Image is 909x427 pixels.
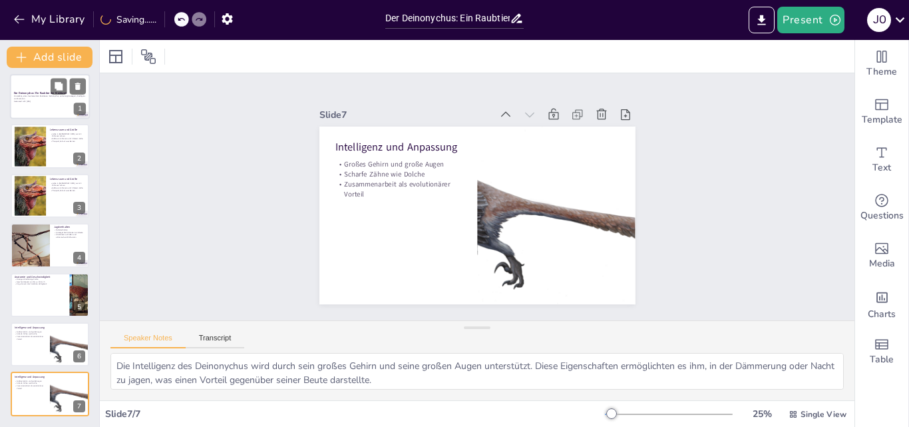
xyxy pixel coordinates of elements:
span: Text [872,161,891,175]
p: Scharfe Zähne wie Dolche [15,382,46,385]
div: Add charts and graphs [855,280,908,328]
p: Lebensraum und Größe [50,177,85,181]
div: Add text boxes [855,136,908,184]
p: Generated with [URL] [14,100,86,103]
button: Export to PowerPoint [749,7,775,33]
div: 5 [11,273,89,317]
div: 3 [11,174,89,218]
div: Slide 7 [351,64,518,129]
div: 6 [73,350,85,362]
span: Position [140,49,156,65]
div: 5 [73,301,85,313]
p: Großes Gehirn und große Augen [351,117,474,166]
div: 3 [73,202,85,214]
button: Speaker Notes [110,334,186,348]
div: J O [867,8,891,32]
p: Zusammenarbeit als evolutionärer Vorteil [15,336,46,340]
div: 1 [10,74,90,119]
p: Strategisches Einkreisen von Beute [54,231,85,234]
button: Add slide [7,47,92,68]
div: Get real-time input from your audience [855,184,908,232]
p: Vorstellung eines faszinierenden Raubtieres: Deinonychus, seine Jagdstrategien, Intelligenz und E... [14,95,86,100]
button: Transcript [186,334,245,348]
p: Zusammenarbeit als evolutionärer Vorteil [15,385,46,390]
button: J O [867,7,891,33]
button: Duplicate Slide [51,78,67,94]
textarea: Die Intelligenz des Deinonychus wird durch sein großes Gehirn und seine großen Augen unterstützt.... [110,353,844,390]
p: Rudelverhalten [54,228,85,231]
p: Größe von 4 Metern und 2 Metern Höhe [50,137,85,140]
div: 7 [73,400,85,412]
div: 2 [73,153,85,165]
p: Intelligenz und Anpassung [15,326,46,330]
div: Add images, graphics, shapes or video [855,232,908,280]
div: 25 % [746,408,778,420]
span: Media [869,256,895,271]
span: Template [862,113,902,127]
div: Saving...... [100,13,156,26]
p: Intelligenz und Anpassung [355,98,480,151]
div: 7 [11,372,89,416]
p: Scharfe Zähne wie Dolche [347,127,470,175]
p: Theopod, lief auf zwei Beinen [50,140,85,143]
div: Layout [105,46,126,67]
p: Größe von 4 Metern und 2 Metern Höhe [50,187,85,189]
button: My Library [10,9,91,30]
div: 4 [11,223,89,267]
div: Change the overall theme [855,40,908,88]
strong: Der Deinonychus: Ein Raubtier der Kreidezeit [14,91,67,95]
button: Present [777,7,844,33]
div: 2 [11,124,89,168]
div: 1 [74,103,86,115]
div: 6 [11,322,89,366]
span: Table [870,352,894,367]
p: Großes Gehirn und große Augen [15,330,46,333]
span: Questions [860,209,904,223]
p: Ähnlichkeit zu Wölfen und afrikanischen Wildhunden [54,234,85,238]
span: Charts [868,307,896,322]
p: Enge Kurven durch stabiles Hüftgelenk [15,282,66,285]
p: Großes Gehirn und große Augen [15,380,46,383]
p: Scharfe Zähne wie Dolche [15,333,46,336]
p: Jagdverhalten [54,225,85,229]
span: Theme [866,65,897,79]
span: Single View [801,409,846,420]
p: Riesige sichelförmige Kralle [15,278,66,280]
button: Delete Slide [70,78,86,94]
div: 4 [73,252,85,264]
p: Intelligenz und Anpassung [15,375,46,379]
p: Geschwindigkeit von bis zu 40 km/h [15,280,66,283]
div: Slide 7 / 7 [105,408,605,420]
div: Add a table [855,328,908,376]
p: Lebte in [GEOGRAPHIC_DATA] vor 115 Millionen Jahren [50,182,85,187]
p: Lebte in [GEOGRAPHIC_DATA] vor 115 Millionen Jahren [50,133,85,137]
input: Insert title [385,9,510,28]
p: Theopod, lief auf zwei Beinen [50,189,85,192]
div: Add ready made slides [855,88,908,136]
p: Zusammenarbeit als evolutionärer Vorteil [341,136,468,194]
p: Lebensraum und Größe [50,127,85,131]
p: Anatomie und Geschwindigkeit [15,274,66,278]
